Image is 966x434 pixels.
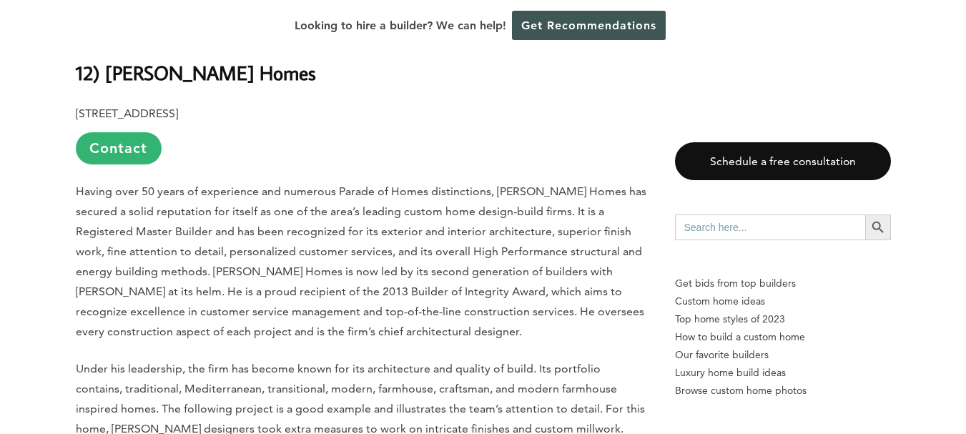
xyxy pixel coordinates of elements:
[76,60,316,85] b: 12) [PERSON_NAME] Homes
[512,11,666,40] a: Get Recommendations
[870,220,886,235] svg: Search
[675,214,865,240] input: Search here...
[675,328,891,346] a: How to build a custom home
[894,363,949,417] iframe: Drift Widget Chat Controller
[675,142,891,180] a: Schedule a free consultation
[675,275,891,292] p: Get bids from top builders
[76,182,646,342] p: Having over 50 years of experience and numerous Parade of Homes distinctions, [PERSON_NAME] Homes...
[675,364,891,382] a: Luxury home build ideas
[675,346,891,364] a: Our favorite builders
[76,132,162,164] a: Contact
[675,292,891,310] a: Custom home ideas
[675,310,891,328] a: Top home styles of 2023
[76,107,178,120] b: [STREET_ADDRESS]
[675,382,891,400] a: Browse custom home photos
